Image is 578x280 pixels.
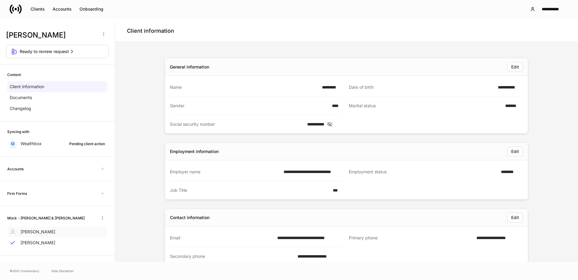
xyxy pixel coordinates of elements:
p: Changelog [10,105,31,112]
div: Secondary phone [170,253,294,259]
h6: Mock - [PERSON_NAME] & [PERSON_NAME] [7,215,85,221]
a: Documents [7,92,107,103]
div: Contact information [170,215,209,221]
div: Social security number [170,121,304,127]
div: Edit [511,148,519,155]
div: Pending client action [69,141,105,147]
button: Edit [507,147,523,156]
a: Data Disclaimer [51,268,74,273]
p: Wealthbox [21,141,42,147]
a: Client information [7,81,107,92]
div: Clients [31,6,45,12]
h6: Firm Forms [7,191,27,196]
div: Gender [170,103,328,109]
div: Employment status [349,169,497,175]
span: Ready to review request [20,48,69,55]
div: Edit [511,64,519,70]
a: [PERSON_NAME] [7,226,107,237]
div: Date of birth [349,84,494,90]
span: Unavailable with outstanding requests for information [98,188,107,198]
div: Accounts [53,6,72,12]
p: Client information [10,84,44,90]
h6: Accounts [7,166,24,172]
button: Edit [507,213,523,222]
div: Edit [511,215,519,221]
h3: [PERSON_NAME] [6,30,96,40]
button: Clients [27,4,49,14]
a: Changelog [7,103,107,114]
button: Onboarding [76,4,107,14]
div: Employment information [170,148,219,155]
button: Ready to review request [6,45,109,58]
div: Marital status [349,103,502,109]
a: [PERSON_NAME] [7,237,107,248]
div: Job Title [170,187,329,193]
div: General information [170,64,209,70]
h6: Content [7,72,21,78]
p: Documents [10,95,32,101]
p: [PERSON_NAME] [21,229,55,235]
p: [PERSON_NAME] [21,240,55,246]
h4: Client information [127,27,174,35]
a: WealthboxPending client action [7,138,107,149]
div: Primary phone [349,235,473,241]
div: Name [170,84,318,90]
div: Onboarding [80,6,103,12]
button: Edit [507,62,523,72]
div: Employer name [170,169,280,175]
h6: Syncing with [7,129,29,135]
div: Email [170,235,274,241]
span: Unavailable with outstanding requests for information [98,164,107,174]
span: © 2025 OneAdvisory [10,268,39,273]
button: Accounts [49,4,76,14]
